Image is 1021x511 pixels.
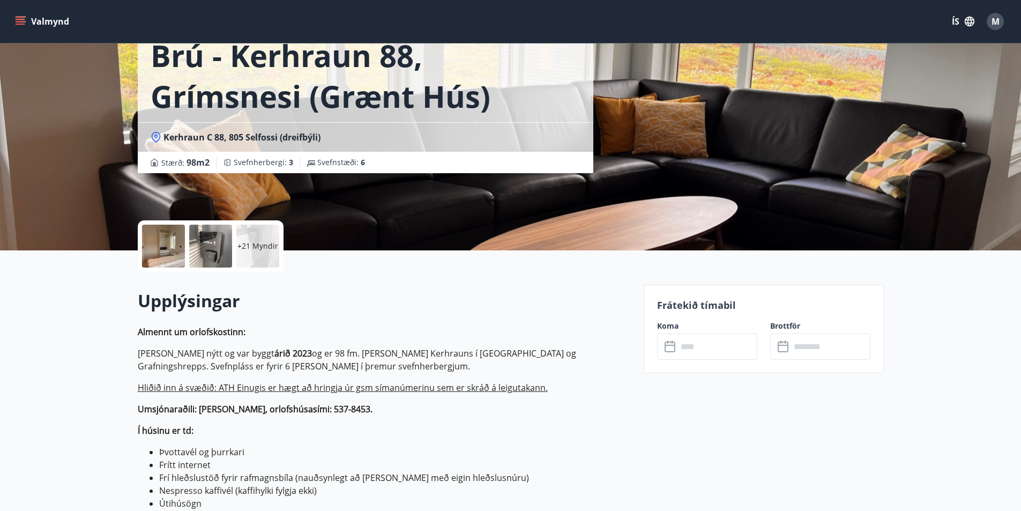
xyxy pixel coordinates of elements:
[159,471,631,484] li: Frí hleðslustöð fyrir rafmagnsbíla (nauðsynlegt að [PERSON_NAME] með eigin hleðslusnúru)
[159,484,631,497] li: Nespresso kaffivél (kaffihylki fylgja ekki)
[234,157,293,168] span: Svefnherbergi :
[151,35,580,116] h1: Brú - Kerhraun 88, Grímsnesi (grænt hús)
[770,321,870,331] label: Brottför
[992,16,1000,27] span: M
[237,241,278,251] p: +21 Myndir
[13,12,73,31] button: menu
[982,9,1008,34] button: M
[138,347,631,373] p: [PERSON_NAME] nýtt og var byggt og er 98 fm. [PERSON_NAME] Kerhrauns í [GEOGRAPHIC_DATA] og Grafn...
[159,458,631,471] li: Frítt internet
[138,403,372,415] strong: Umsjónaraðili: [PERSON_NAME], orlofshúsasími: 537-8453.
[138,425,193,436] strong: Í húsinu er td:
[159,446,631,458] li: Þvottavél og þurrkari
[657,321,757,331] label: Koma
[161,156,210,169] span: Stærð :
[163,131,321,143] span: Kerhraun C 88, 805 Selfossi (dreifbýli)
[138,289,631,313] h2: Upplýsingar
[187,157,210,168] span: 98 m2
[159,497,631,510] li: Útihúsögn
[317,157,365,168] span: Svefnstæði :
[946,12,980,31] button: ÍS
[274,347,312,359] strong: árið 2023
[361,157,365,167] span: 6
[138,326,245,338] strong: Almennt um orlofskostinn:
[289,157,293,167] span: 3
[138,382,548,394] ins: Hliðið inn á svæðið: ATH Einugis er hægt að hringja úr gsm símanúmerinu sem er skráð á leigutakann.
[657,298,870,312] p: Frátekið tímabil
